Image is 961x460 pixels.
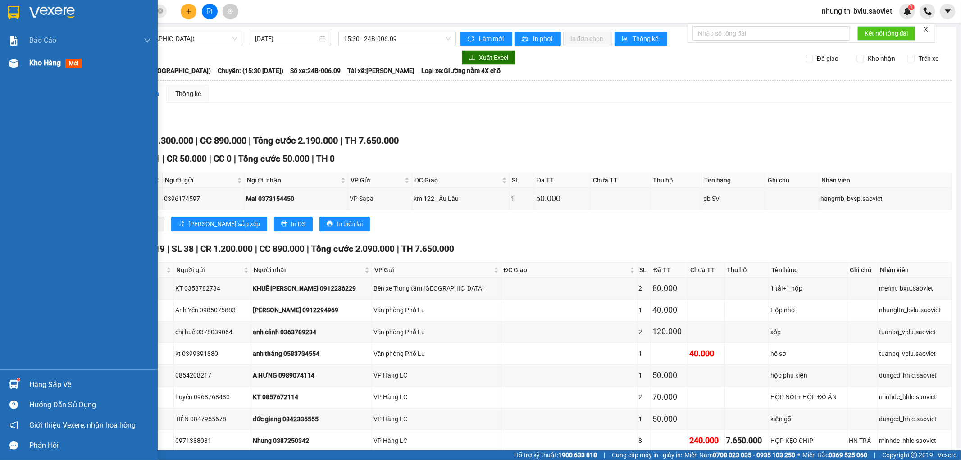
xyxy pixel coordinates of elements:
[563,32,612,46] button: In đơn chọn
[200,244,253,254] span: CR 1.200.000
[813,54,842,64] span: Đã giao
[223,4,238,19] button: aim
[291,219,305,229] span: In DS
[351,175,403,185] span: VP Gửi
[158,7,163,16] span: close-circle
[254,265,363,275] span: Người nhận
[651,173,702,188] th: Thu hộ
[689,347,723,360] div: 40.000
[684,450,795,460] span: Miền Nam
[372,278,501,299] td: Bến xe Trung tâm Lào Cai
[770,392,846,402] div: HỘP NỒI + HỘP ĐỒ ĂN
[178,220,185,228] span: sort-ascending
[139,135,193,146] span: CR 1.300.000
[175,89,201,99] div: Thống kê
[770,305,846,315] div: Hộp nhỏ
[820,173,952,188] th: Nhân viên
[802,450,867,460] span: Miền Bắc
[633,34,660,44] span: Thống kê
[511,194,533,204] div: 1
[652,325,686,338] div: 120.000
[770,370,846,380] div: hộp phụ kiện
[879,414,950,424] div: dungcd_hhlc.saoviet
[421,66,501,76] span: Loại xe: Giường nằm 4X chỗ
[622,36,629,43] span: bar-chart
[253,370,370,380] div: A HƯNG 0989074114
[255,244,257,254] span: |
[172,244,194,254] span: SL 38
[639,370,650,380] div: 1
[350,194,410,204] div: VP Sapa
[651,263,688,278] th: Đã TT
[9,421,18,429] span: notification
[692,26,850,41] input: Nhập số tổng đài
[372,321,501,343] td: Văn phòng Phố Lu
[879,305,950,315] div: nhungltn_bvlu.saoviet
[510,173,534,188] th: SL
[878,263,952,278] th: Nhân viên
[713,451,795,459] strong: 0708 023 035 - 0935 103 250
[372,387,501,408] td: VP Hàng LC
[188,219,260,229] span: [PERSON_NAME] sắp xếp
[17,378,20,381] sup: 1
[227,8,233,14] span: aim
[8,6,19,19] img: logo-vxr
[209,154,211,164] span: |
[536,192,589,205] div: 50.000
[158,8,163,14] span: close-circle
[414,194,508,204] div: km 122 - Âu Lâu
[479,34,505,44] span: Làm mới
[373,327,500,337] div: Văn phòng Phố Lu
[915,54,942,64] span: Trên xe
[879,392,950,402] div: minhdc_hhlc.saoviet
[522,36,529,43] span: printer
[924,7,932,15] img: phone-icon
[253,283,370,293] div: KHUÊ [PERSON_NAME] 0912236229
[770,327,846,337] div: xốp
[372,430,501,451] td: VP Hàng LC
[903,7,911,15] img: icon-new-feature
[144,37,151,44] span: down
[253,135,338,146] span: Tổng cước 2.190.000
[316,154,335,164] span: TH 0
[373,305,500,315] div: Văn phòng Phố Lu
[255,34,318,44] input: 15/10/2025
[879,327,950,337] div: tuanbq_vplu.saoviet
[639,349,650,359] div: 1
[181,4,196,19] button: plus
[373,414,500,424] div: VP Hàng LC
[372,365,501,387] td: VP Hàng LC
[770,436,846,446] div: HỘP KẸO CHIP
[238,154,310,164] span: Tổng cước 50.000
[253,392,370,402] div: KT 0857672114
[319,217,370,231] button: printerIn biên lai
[175,305,249,315] div: Anh Yên 0985075883
[164,194,243,204] div: 0396174597
[9,441,18,450] span: message
[348,188,412,210] td: VP Sapa
[848,263,878,278] th: Ghi chú
[879,370,950,380] div: dungcd_hhlc.saoviet
[327,220,333,228] span: printer
[652,413,686,425] div: 50.000
[253,414,370,424] div: đức giang 0842335555
[175,349,249,359] div: kt 0399391880
[534,173,591,188] th: Đã TT
[797,453,800,457] span: ⚪️
[372,343,501,364] td: Văn phòng Phố Lu
[504,265,628,275] span: ĐC Giao
[253,436,370,446] div: Nhung 0387250342
[165,175,235,185] span: Người gửi
[414,175,500,185] span: ĐC Giao
[591,173,651,188] th: Chưa TT
[725,263,770,278] th: Thu hộ
[770,283,846,293] div: 1 tải+1 hộp
[558,451,597,459] strong: 1900 633 818
[849,436,876,446] div: HN TRẢ
[9,401,18,409] span: question-circle
[639,327,650,337] div: 2
[908,4,915,10] sup: 1
[879,283,950,293] div: mennt_bxtt.saoviet
[29,59,61,67] span: Kho hàng
[218,66,283,76] span: Chuyến: (15:30 [DATE])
